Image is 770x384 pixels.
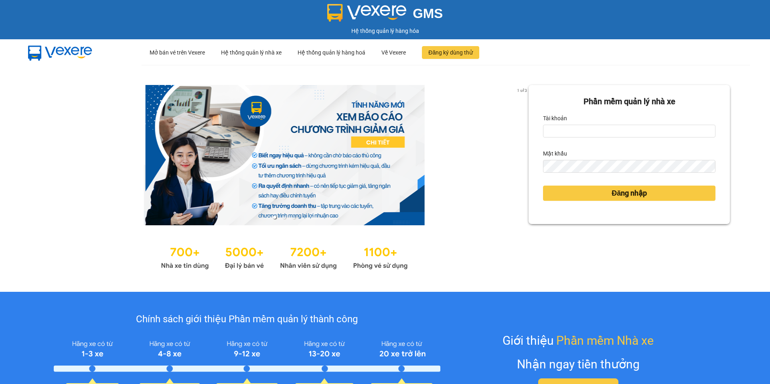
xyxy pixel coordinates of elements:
p: 1 of 3 [515,85,529,95]
div: Phần mềm quản lý nhà xe [543,95,715,108]
div: Nhận ngay tiền thưởng [517,355,640,374]
label: Tài khoản [543,112,567,125]
div: Mở bán vé trên Vexere [150,40,205,65]
li: slide item 1 [273,216,276,219]
img: mbUUG5Q.png [20,39,100,66]
img: logo 2 [327,4,407,22]
img: Statistics.png [161,241,408,272]
span: Đăng nhập [612,188,647,199]
div: Hệ thống quản lý hàng hóa [2,26,768,35]
button: Đăng ký dùng thử [422,46,479,59]
div: Giới thiệu [503,331,654,350]
button: Đăng nhập [543,186,715,201]
input: Tài khoản [543,125,715,137]
input: Mật khẩu [543,160,715,173]
button: previous slide / item [40,85,51,225]
span: GMS [413,6,443,21]
span: Phần mềm Nhà xe [556,331,654,350]
div: Về Vexere [381,40,406,65]
div: Hệ thống quản lý nhà xe [221,40,282,65]
div: Hệ thống quản lý hàng hoá [298,40,365,65]
li: slide item 3 [292,216,296,219]
span: Đăng ký dùng thử [428,48,473,57]
li: slide item 2 [283,216,286,219]
button: next slide / item [517,85,529,225]
div: Chính sách giới thiệu Phần mềm quản lý thành công [54,312,440,327]
a: GMS [327,12,443,18]
label: Mật khẩu [543,147,567,160]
